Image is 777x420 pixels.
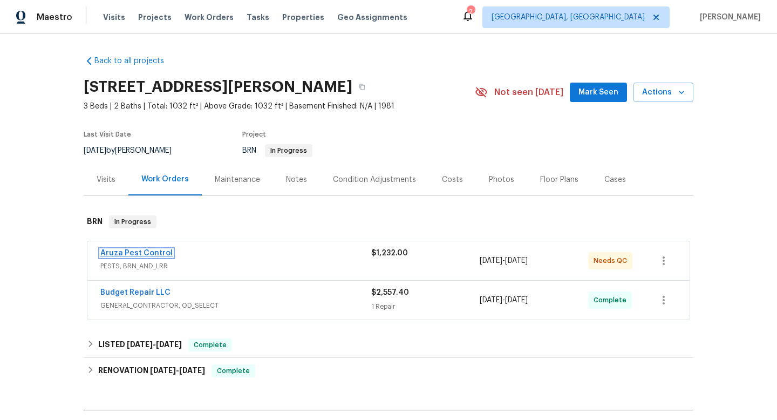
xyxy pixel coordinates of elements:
[84,147,106,154] span: [DATE]
[337,12,407,23] span: Geo Assignments
[266,147,311,154] span: In Progress
[179,367,205,374] span: [DATE]
[480,296,502,304] span: [DATE]
[100,249,173,257] a: Aruza Pest Control
[189,340,231,350] span: Complete
[480,255,528,266] span: -
[84,205,693,239] div: BRN In Progress
[594,255,631,266] span: Needs QC
[138,12,172,23] span: Projects
[100,261,371,272] span: PESTS, BRN_AND_LRR
[633,83,693,103] button: Actions
[84,358,693,384] div: RENOVATION [DATE]-[DATE]Complete
[150,367,205,374] span: -
[333,174,416,185] div: Condition Adjustments
[215,174,260,185] div: Maintenance
[247,13,269,21] span: Tasks
[242,147,312,154] span: BRN
[480,257,502,265] span: [DATE]
[213,365,254,376] span: Complete
[84,332,693,358] div: LISTED [DATE]-[DATE]Complete
[492,12,645,23] span: [GEOGRAPHIC_DATA], [GEOGRAPHIC_DATA]
[371,301,480,312] div: 1 Repair
[100,300,371,311] span: GENERAL_CONTRACTOR, OD_SELECT
[467,6,474,17] div: 2
[570,83,627,103] button: Mark Seen
[442,174,463,185] div: Costs
[489,174,514,185] div: Photos
[480,295,528,306] span: -
[505,296,528,304] span: [DATE]
[84,131,131,138] span: Last Visit Date
[141,174,189,185] div: Work Orders
[604,174,626,185] div: Cases
[98,364,205,377] h6: RENOVATION
[594,295,631,306] span: Complete
[578,86,618,99] span: Mark Seen
[84,101,475,112] span: 3 Beds | 2 Baths | Total: 1032 ft² | Above Grade: 1032 ft² | Basement Finished: N/A | 1981
[185,12,234,23] span: Work Orders
[127,341,153,348] span: [DATE]
[150,367,176,374] span: [DATE]
[110,216,155,227] span: In Progress
[98,338,182,351] h6: LISTED
[103,12,125,23] span: Visits
[282,12,324,23] span: Properties
[37,12,72,23] span: Maestro
[84,144,185,157] div: by [PERSON_NAME]
[127,341,182,348] span: -
[371,249,408,257] span: $1,232.00
[84,82,352,92] h2: [STREET_ADDRESS][PERSON_NAME]
[642,86,685,99] span: Actions
[97,174,115,185] div: Visits
[242,131,266,138] span: Project
[84,56,187,66] a: Back to all projects
[100,289,171,296] a: Budget Repair LLC
[371,289,409,296] span: $2,557.40
[87,215,103,228] h6: BRN
[156,341,182,348] span: [DATE]
[505,257,528,265] span: [DATE]
[352,77,372,97] button: Copy Address
[540,174,578,185] div: Floor Plans
[494,87,563,98] span: Not seen [DATE]
[286,174,307,185] div: Notes
[696,12,761,23] span: [PERSON_NAME]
